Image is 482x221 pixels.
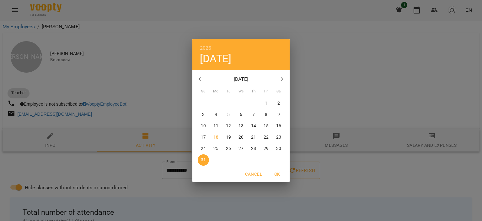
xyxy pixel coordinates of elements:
[200,44,212,52] button: 2025
[227,112,230,118] p: 5
[226,134,231,141] p: 19
[213,123,218,129] p: 11
[210,132,222,143] button: 18
[201,123,206,129] p: 10
[223,109,234,120] button: 5
[213,134,218,141] p: 18
[276,146,281,152] p: 30
[248,120,259,132] button: 14
[252,112,255,118] p: 7
[238,134,244,141] p: 20
[238,146,244,152] p: 27
[235,120,247,132] button: 13
[210,109,222,120] button: 4
[277,112,280,118] p: 9
[273,88,284,95] span: Sa
[201,146,206,152] p: 24
[270,170,285,178] span: OK
[202,112,205,118] p: 3
[226,123,231,129] p: 12
[265,112,267,118] p: 8
[201,134,206,141] p: 17
[198,143,209,154] button: 24
[251,123,256,129] p: 14
[215,112,217,118] p: 4
[260,98,272,109] button: 1
[240,112,242,118] p: 6
[200,52,231,65] button: [DATE]
[223,88,234,95] span: Tu
[198,154,209,166] button: 31
[273,120,284,132] button: 16
[277,100,280,107] p: 2
[198,109,209,120] button: 3
[243,169,265,180] button: Cancel
[273,109,284,120] button: 9
[198,88,209,95] span: Su
[213,146,218,152] p: 25
[207,75,275,83] p: [DATE]
[265,100,267,107] p: 1
[235,143,247,154] button: 27
[260,109,272,120] button: 8
[260,143,272,154] button: 29
[260,120,272,132] button: 15
[273,143,284,154] button: 30
[223,132,234,143] button: 19
[260,88,272,95] span: Fr
[210,120,222,132] button: 11
[235,109,247,120] button: 6
[235,132,247,143] button: 20
[201,157,206,163] p: 31
[248,132,259,143] button: 21
[198,120,209,132] button: 10
[251,134,256,141] p: 21
[248,88,259,95] span: Th
[223,143,234,154] button: 26
[210,88,222,95] span: Mo
[210,143,222,154] button: 25
[251,146,256,152] p: 28
[264,146,269,152] p: 29
[273,132,284,143] button: 23
[235,88,247,95] span: We
[223,120,234,132] button: 12
[264,123,269,129] p: 15
[198,132,209,143] button: 17
[260,132,272,143] button: 22
[248,109,259,120] button: 7
[264,134,269,141] p: 22
[248,143,259,154] button: 28
[276,134,281,141] p: 23
[273,98,284,109] button: 2
[226,146,231,152] p: 26
[238,123,244,129] p: 13
[245,170,262,178] span: Cancel
[267,169,287,180] button: OK
[276,123,281,129] p: 16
